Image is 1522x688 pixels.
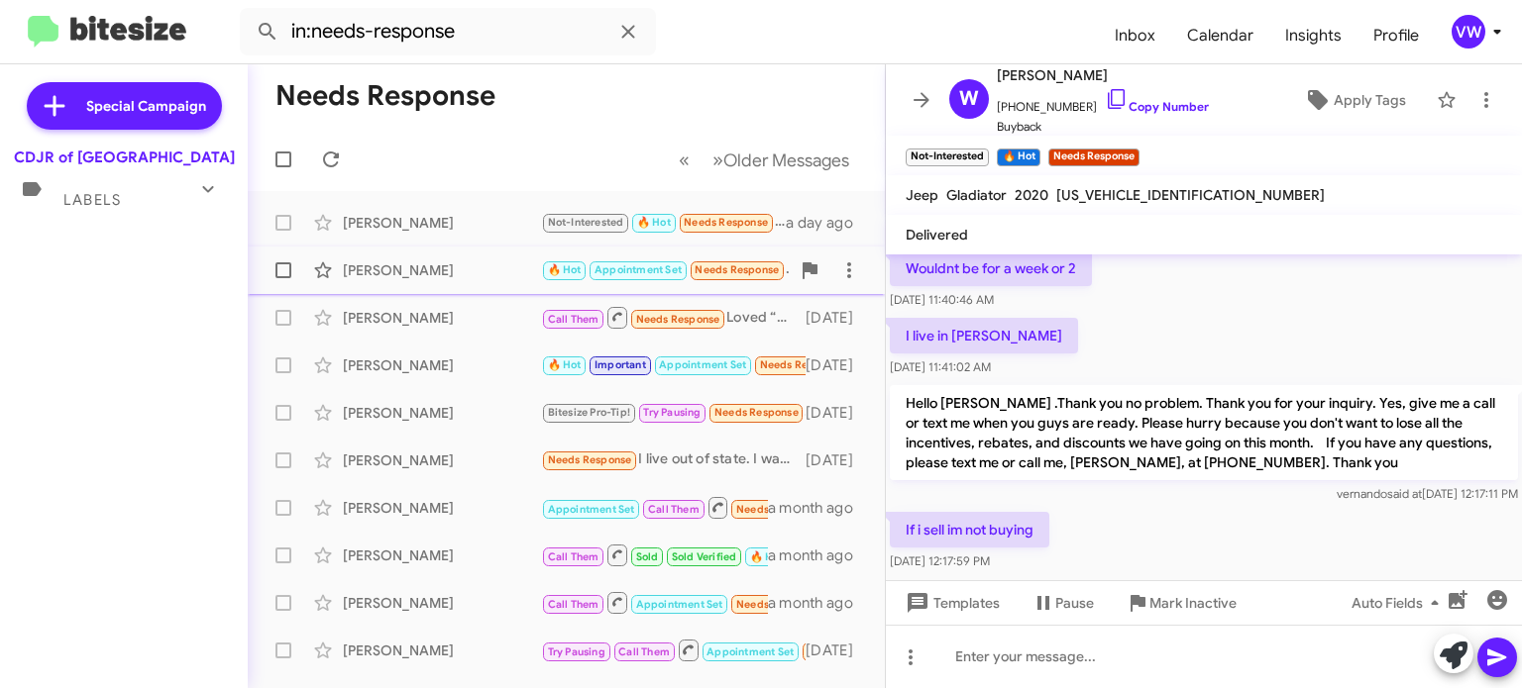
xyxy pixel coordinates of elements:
[806,308,869,328] div: [DATE]
[1352,585,1447,621] span: Auto Fields
[1099,7,1171,64] a: Inbox
[548,313,599,326] span: Call Them
[1337,486,1518,501] span: vernando [DATE] 12:17:11 PM
[343,640,541,660] div: [PERSON_NAME]
[906,148,989,166] small: Not-Interested
[768,545,869,565] div: a month ago
[1055,585,1094,621] span: Pause
[712,147,723,172] span: »
[343,545,541,565] div: [PERSON_NAME]
[1056,186,1325,204] span: [US_VEHICLE_IDENTIFICATION_NUMBER]
[959,83,979,115] span: W
[768,593,869,613] div: a month ago
[86,96,206,116] span: Special Campaign
[1149,585,1237,621] span: Mark Inactive
[541,258,790,281] div: They said it was a no go
[659,358,746,371] span: Appointment Set
[890,553,990,568] span: [DATE] 12:17:59 PM
[27,82,222,130] a: Special Campaign
[343,593,541,613] div: [PERSON_NAME]
[890,359,991,374] span: [DATE] 11:41:02 AM
[946,186,1007,204] span: Gladiator
[541,211,786,234] div: If i sell im not buying
[806,403,869,423] div: [DATE]
[1281,82,1427,118] button: Apply Tags
[343,213,541,233] div: [PERSON_NAME]
[890,318,1078,353] p: I live in [PERSON_NAME]
[684,216,768,229] span: Needs Response
[997,148,1039,166] small: 🔥 Hot
[707,645,794,658] span: Appointment Set
[14,147,235,167] div: CDJR of [GEOGRAPHIC_DATA]
[1269,7,1358,64] a: Insights
[648,503,700,516] span: Call Them
[548,550,599,563] span: Call Them
[997,117,1209,137] span: Buyback
[906,186,938,204] span: Jeep
[343,498,541,518] div: [PERSON_NAME]
[636,313,720,326] span: Needs Response
[997,87,1209,117] span: [PHONE_NUMBER]
[906,226,968,244] span: Delivered
[63,191,121,209] span: Labels
[541,495,768,520] div: 4432641822
[902,585,1000,621] span: Templates
[714,406,799,419] span: Needs Response
[548,645,605,658] span: Try Pausing
[679,147,690,172] span: «
[1110,585,1252,621] button: Mark Inactive
[618,645,670,658] span: Call Them
[1334,82,1406,118] span: Apply Tags
[541,638,806,662] div: Inbound Call
[548,263,582,276] span: 🔥 Hot
[343,308,541,328] div: [PERSON_NAME]
[1452,15,1485,49] div: vw
[548,453,632,466] span: Needs Response
[548,503,635,516] span: Appointment Set
[636,550,659,563] span: Sold
[668,140,861,180] nav: Page navigation example
[541,353,806,376] div: ok thxs
[1358,7,1435,64] span: Profile
[343,355,541,375] div: [PERSON_NAME]
[760,358,844,371] span: Needs Response
[695,263,779,276] span: Needs Response
[1387,486,1422,501] span: said at
[723,149,849,171] span: Older Messages
[595,263,682,276] span: Appointment Set
[736,598,820,611] span: Needs Response
[1171,7,1269,64] a: Calendar
[997,63,1209,87] span: [PERSON_NAME]
[548,216,624,229] span: Not-Interested
[768,498,869,518] div: a month ago
[806,450,869,470] div: [DATE]
[541,401,806,424] div: Good afternoon so I spoke with the lender they are willing to settle for $1000 to release the lie...
[672,550,737,563] span: Sold Verified
[701,140,861,180] button: Next
[643,406,701,419] span: Try Pausing
[786,213,869,233] div: a day ago
[890,250,1092,286] p: Wouldnt be for a week or 2
[1336,585,1463,621] button: Auto Fields
[1105,99,1209,114] a: Copy Number
[343,260,541,280] div: [PERSON_NAME]
[636,598,723,611] span: Appointment Set
[240,8,656,55] input: Search
[806,355,869,375] div: [DATE]
[890,385,1518,480] p: Hello [PERSON_NAME] .Thank you no problem. Thank you for your inquiry. Yes, give me a call or tex...
[548,598,599,611] span: Call Them
[548,358,582,371] span: 🔥 Hot
[750,550,784,563] span: 🔥 Hot
[806,640,869,660] div: [DATE]
[890,512,1049,547] p: If i sell im not buying
[1016,585,1110,621] button: Pause
[890,292,994,307] span: [DATE] 11:40:46 AM
[637,216,671,229] span: 🔥 Hot
[541,590,768,615] div: Inbound Call
[595,358,646,371] span: Important
[541,542,768,567] div: You're welcome
[1435,15,1500,49] button: vw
